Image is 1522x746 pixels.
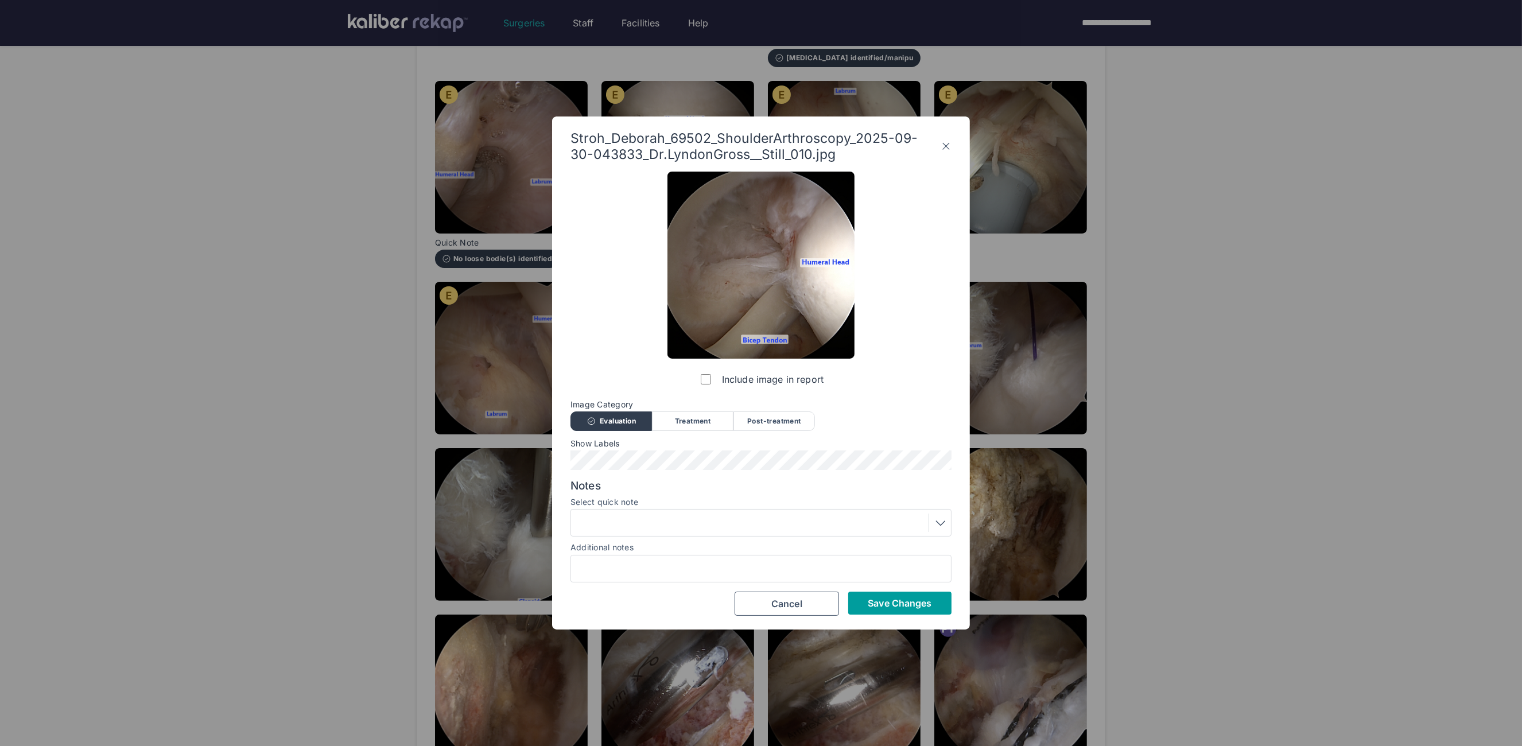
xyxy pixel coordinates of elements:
[570,498,952,507] label: Select quick note
[570,130,941,162] span: Stroh_Deborah_69502_ShoulderArthroscopy_2025-09-30-043833_Dr.LyndonGross__Still_010.jpg
[771,598,802,609] span: Cancel
[735,592,839,616] button: Cancel
[667,172,855,359] img: Stroh_Deborah_69502_ShoulderArthroscopy_2025-09-30-043833_Dr.LyndonGross__Still_010.jpg
[570,479,952,493] span: Notes
[652,411,733,431] div: Treatment
[848,592,952,615] button: Save Changes
[570,411,652,431] div: Evaluation
[868,597,931,609] span: Save Changes
[701,374,711,384] input: Include image in report
[733,411,815,431] div: Post-treatment
[570,400,952,409] span: Image Category
[570,542,634,552] label: Additional notes
[698,368,824,391] label: Include image in report
[570,439,952,448] span: Show Labels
